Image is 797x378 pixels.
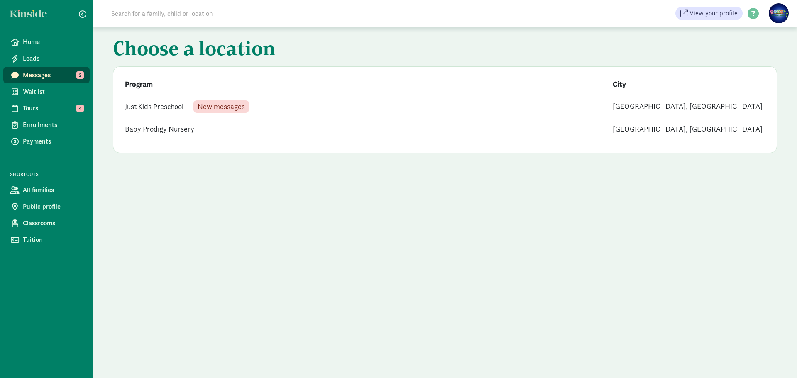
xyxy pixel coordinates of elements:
[120,95,608,118] td: Just Kids Preschool
[23,54,83,63] span: Leads
[106,5,339,22] input: Search for a family, child or location
[3,117,90,133] a: Enrollments
[3,67,90,83] a: Messages 2
[3,182,90,198] a: All families
[76,105,84,112] span: 4
[113,37,636,63] h1: Choose a location
[23,70,83,80] span: Messages
[23,235,83,245] span: Tuition
[23,202,83,212] span: Public profile
[23,103,83,113] span: Tours
[3,232,90,248] a: Tuition
[23,218,83,228] span: Classrooms
[120,118,608,140] td: Baby Prodigy Nursery
[3,100,90,117] a: Tours 4
[675,7,743,20] a: View your profile
[23,137,83,146] span: Payments
[3,34,90,50] a: Home
[689,8,738,18] span: View your profile
[3,50,90,67] a: Leads
[3,215,90,232] a: Classrooms
[120,73,608,95] th: Program
[608,118,770,140] td: [GEOGRAPHIC_DATA], [GEOGRAPHIC_DATA]
[608,95,770,118] td: [GEOGRAPHIC_DATA], [GEOGRAPHIC_DATA]
[23,185,83,195] span: All families
[755,338,797,378] iframe: Chat Widget
[608,73,770,95] th: City
[3,198,90,215] a: Public profile
[3,83,90,100] a: Waitlist
[3,133,90,150] a: Payments
[23,120,83,130] span: Enrollments
[76,71,84,79] span: 2
[23,37,83,47] span: Home
[198,103,245,110] span: New messages
[23,87,83,97] span: Waitlist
